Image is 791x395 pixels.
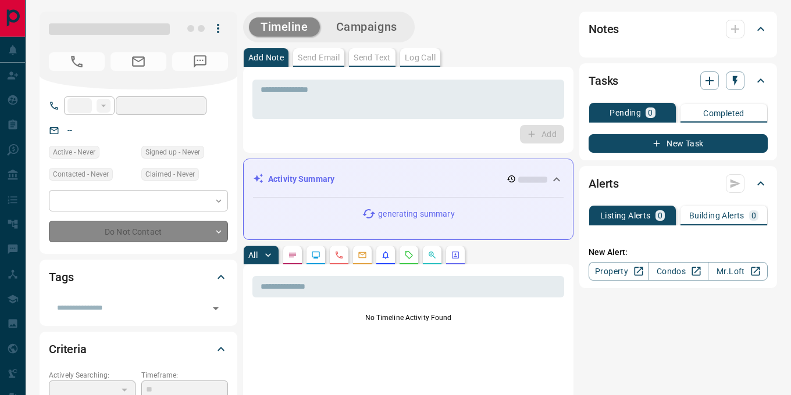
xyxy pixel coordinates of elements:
[49,370,136,380] p: Actively Searching:
[427,250,437,260] svg: Opportunities
[648,109,653,117] p: 0
[141,370,228,380] p: Timeframe:
[589,170,768,198] div: Alerts
[334,250,344,260] svg: Calls
[451,250,460,260] svg: Agent Actions
[49,268,73,286] h2: Tags
[589,174,619,193] h2: Alerts
[589,71,618,90] h2: Tasks
[53,168,109,180] span: Contacted - Never
[610,109,641,117] p: Pending
[589,246,768,258] p: New Alert:
[49,340,87,358] h2: Criteria
[600,211,651,220] p: Listing Alerts
[249,17,320,37] button: Timeline
[67,125,72,135] a: --
[208,300,224,317] button: Open
[689,211,744,220] p: Building Alerts
[311,250,320,260] svg: Lead Browsing Activity
[49,335,228,363] div: Criteria
[589,262,649,281] a: Property
[253,168,564,190] div: Activity Summary
[288,250,297,260] svg: Notes
[378,208,454,220] p: generating summary
[49,221,228,242] div: Do Not Contact
[111,52,166,71] span: No Email
[248,53,284,62] p: Add Note
[248,251,258,259] p: All
[145,146,200,158] span: Signed up - Never
[172,52,228,71] span: No Number
[751,211,756,220] p: 0
[703,109,744,117] p: Completed
[358,250,367,260] svg: Emails
[49,52,105,71] span: No Number
[49,263,228,291] div: Tags
[404,250,414,260] svg: Requests
[589,20,619,38] h2: Notes
[589,134,768,153] button: New Task
[53,146,95,158] span: Active - Never
[589,15,768,43] div: Notes
[381,250,390,260] svg: Listing Alerts
[145,168,195,180] span: Claimed - Never
[589,67,768,95] div: Tasks
[252,313,564,323] p: No Timeline Activity Found
[325,17,409,37] button: Campaigns
[648,262,708,281] a: Condos
[708,262,768,281] a: Mr.Loft
[268,173,334,185] p: Activity Summary
[658,211,662,220] p: 0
